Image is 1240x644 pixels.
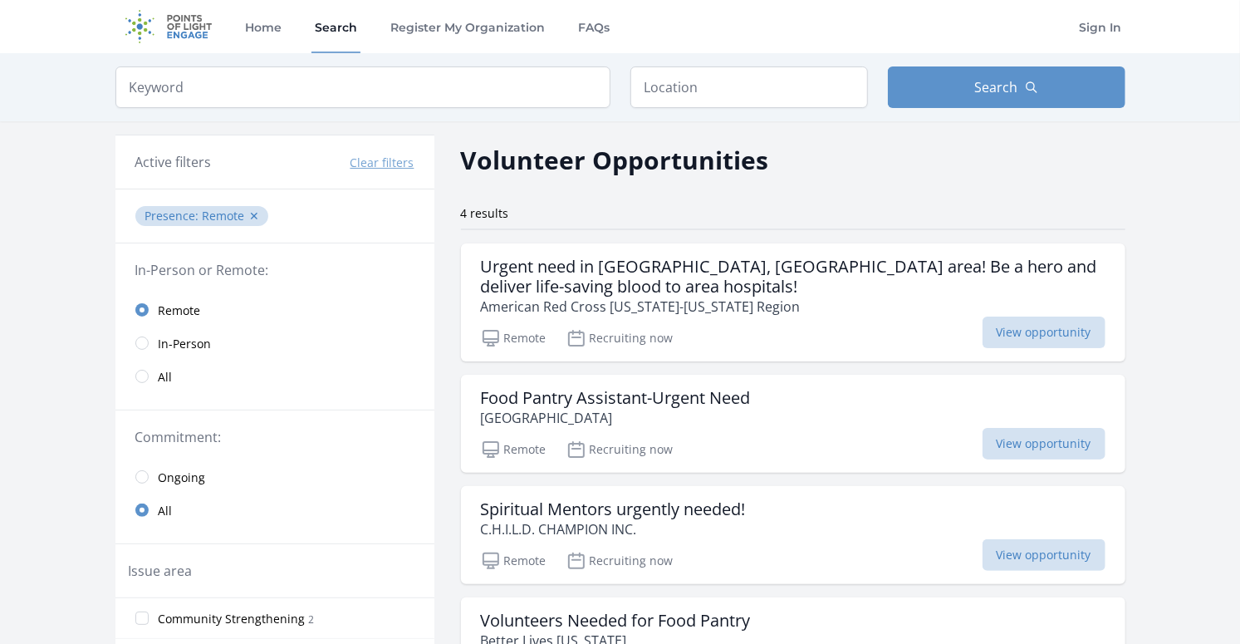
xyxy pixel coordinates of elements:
[159,503,173,519] span: All
[461,205,509,221] span: 4 results
[145,208,203,224] span: Presence :
[135,260,414,280] legend: In-Person or Remote:
[481,328,546,348] p: Remote
[115,66,610,108] input: Keyword
[115,327,434,360] a: In-Person
[983,428,1105,460] span: View opportunity
[481,551,546,571] p: Remote
[115,293,434,327] a: Remote
[481,297,1105,317] p: American Red Cross [US_STATE]-[US_STATE] Region
[461,141,769,179] h2: Volunteer Opportunities
[481,519,746,539] p: C.H.I.L.D. CHAMPION INC.
[135,612,149,625] input: Community Strengthening 2
[566,440,674,460] p: Recruiting now
[983,539,1105,571] span: View opportunity
[129,561,193,581] legend: Issue area
[115,460,434,494] a: Ongoing
[975,77,1018,97] span: Search
[159,369,173,386] span: All
[481,388,751,408] h3: Food Pantry Assistant-Urgent Need
[566,551,674,571] p: Recruiting now
[115,360,434,393] a: All
[203,208,245,224] span: Remote
[566,328,674,348] p: Recruiting now
[159,611,306,627] span: Community Strengthening
[461,486,1125,584] a: Spiritual Mentors urgently needed! C.H.I.L.D. CHAMPION INC. Remote Recruiting now View opportunity
[159,302,201,319] span: Remote
[159,336,212,352] span: In-Person
[481,499,746,519] h3: Spiritual Mentors urgently needed!
[481,611,751,631] h3: Volunteers Needed for Food Pantry
[250,208,260,224] button: ✕
[630,66,868,108] input: Location
[481,440,546,460] p: Remote
[309,612,315,627] span: 2
[888,66,1125,108] button: Search
[115,494,434,527] a: All
[983,317,1105,348] span: View opportunity
[135,152,212,172] h3: Active filters
[135,427,414,447] legend: Commitment:
[481,257,1105,297] h3: Urgent need in [GEOGRAPHIC_DATA], [GEOGRAPHIC_DATA] area! Be a hero and deliver life-saving blood...
[159,469,206,486] span: Ongoing
[481,408,751,428] p: [GEOGRAPHIC_DATA]
[350,155,414,171] button: Clear filters
[461,243,1125,361] a: Urgent need in [GEOGRAPHIC_DATA], [GEOGRAPHIC_DATA] area! Be a hero and deliver life-saving blood...
[461,375,1125,473] a: Food Pantry Assistant-Urgent Need [GEOGRAPHIC_DATA] Remote Recruiting now View opportunity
